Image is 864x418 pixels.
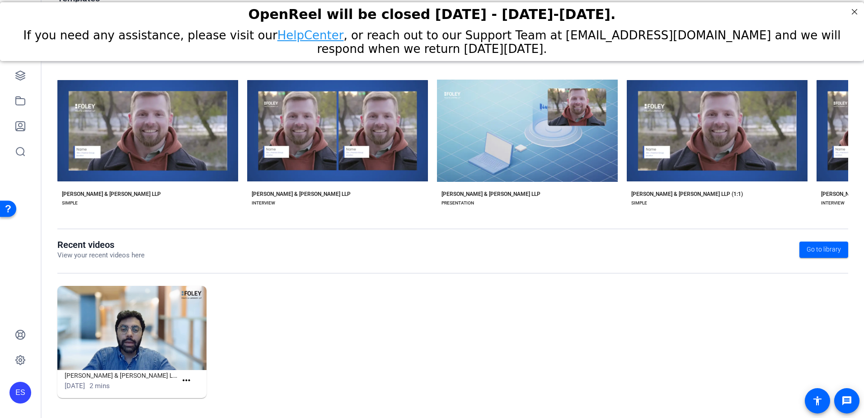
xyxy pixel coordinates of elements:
[65,370,177,381] h1: [PERSON_NAME] & [PERSON_NAME] LLP Simple (32688)
[11,4,853,20] div: OpenReel will be closed [DATE] - [DATE]-[DATE].
[841,395,852,406] mat-icon: message
[277,26,344,40] a: HelpCenter
[807,245,841,254] span: Go to library
[441,199,474,207] div: PRESENTATION
[57,286,207,370] img: Foley & Lardner LLP Simple (32688)
[57,239,145,250] h1: Recent videos
[821,199,845,207] div: INTERVIEW
[441,190,540,198] div: [PERSON_NAME] & [PERSON_NAME] LLP
[631,199,647,207] div: SIMPLE
[23,26,841,53] span: If you need any assistance, please visit our , or reach out to our Support Team at [EMAIL_ADDRESS...
[252,190,351,198] div: [PERSON_NAME] & [PERSON_NAME] LLP
[181,375,192,386] mat-icon: more_horiz
[812,395,823,406] mat-icon: accessibility
[252,199,275,207] div: INTERVIEW
[62,199,78,207] div: SIMPLE
[89,382,110,390] span: 2 mins
[631,190,743,198] div: [PERSON_NAME] & [PERSON_NAME] LLP (1:1)
[62,190,161,198] div: [PERSON_NAME] & [PERSON_NAME] LLP
[9,382,31,404] div: ES
[57,250,145,261] p: View your recent videos here
[799,242,848,258] a: Go to library
[65,382,85,390] span: [DATE]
